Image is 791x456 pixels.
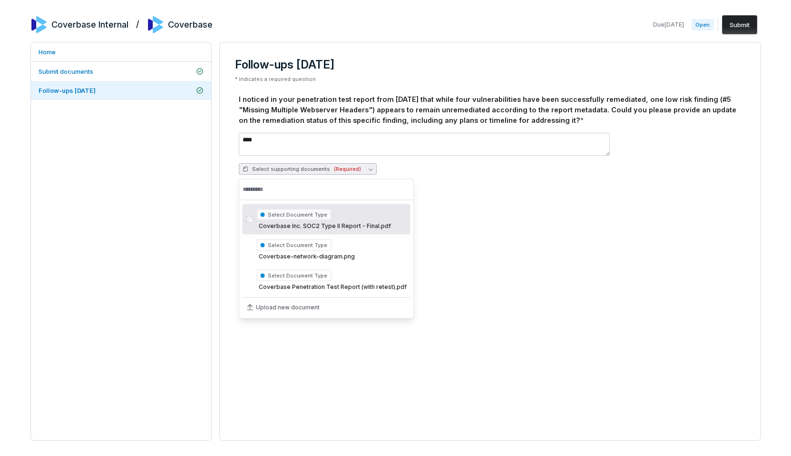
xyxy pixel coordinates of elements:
[39,68,93,75] span: Submit documents
[257,283,407,291] span: Coverbase Penetration Test Report (with retest).pdf
[31,81,211,100] a: Follow-ups [DATE]
[235,76,745,83] p: * indicates a required question
[136,16,139,30] h2: /
[243,166,361,173] span: Select supporting documents
[235,58,745,72] h3: Follow-ups [DATE]
[257,253,407,260] span: Coverbase-network-diagram.png
[39,87,96,94] span: Follow-ups [DATE]
[334,166,361,173] span: (Required)
[31,42,211,61] a: Home
[653,21,684,29] span: Due [DATE]
[722,15,757,34] button: Submit
[257,209,332,220] span: Select Document Type
[168,19,213,31] h2: Coverbase
[257,270,332,281] span: Select Document Type
[257,239,332,251] span: Select Document Type
[239,200,414,319] div: Suggestions
[239,94,742,125] div: I noticed in your penetration test report from [DATE] that while four vulnerabilities have been s...
[31,62,211,81] a: Submit documents
[256,304,320,311] span: Upload new document
[692,19,713,30] span: Open
[51,19,128,31] h2: Coverbase Internal
[257,222,407,230] span: Coverbase Inc. SOC2 Type II Report - Final.pdf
